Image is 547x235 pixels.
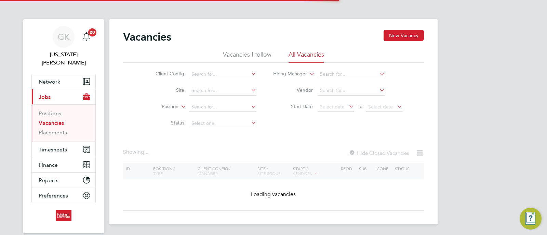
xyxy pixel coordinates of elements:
label: Hiring Manager [268,71,307,77]
span: Select date [320,104,345,110]
a: Positions [39,110,61,117]
input: Search for... [318,70,385,79]
li: Vacancies I follow [223,50,271,63]
label: Client Config [145,71,184,77]
nav: Main navigation [23,19,104,233]
input: Search for... [189,86,256,96]
span: To [356,102,364,111]
label: Status [145,120,184,126]
input: Search for... [189,102,256,112]
button: Preferences [32,188,95,203]
span: ... [144,149,148,156]
button: New Vacancy [384,30,424,41]
button: Jobs [32,89,95,104]
label: Hide Closed Vacancies [349,150,409,156]
label: Start Date [273,103,313,109]
span: Georgia King [31,50,96,67]
input: Select one [189,119,256,128]
a: 20 [80,26,93,48]
span: Finance [39,162,58,168]
button: Engage Resource Center [520,208,542,230]
label: Site [145,87,184,93]
a: GK[US_STATE][PERSON_NAME] [31,26,96,67]
span: Preferences [39,192,68,199]
input: Search for... [318,86,385,96]
button: Timesheets [32,142,95,157]
button: Reports [32,173,95,188]
a: Go to home page [31,210,96,221]
span: 20 [88,28,96,36]
a: Vacancies [39,120,64,126]
label: Vendor [273,87,313,93]
label: Position [139,103,178,110]
li: All Vacancies [289,50,324,63]
span: Reports [39,177,58,183]
div: Jobs [32,104,95,142]
span: GK [58,32,70,41]
a: Placements [39,129,67,136]
span: Select date [368,104,393,110]
div: Showing [123,149,150,156]
button: Finance [32,157,95,172]
span: Network [39,78,60,85]
input: Search for... [189,70,256,79]
img: buildingcareersuk-logo-retina.png [56,210,71,221]
h2: Vacancies [123,30,171,44]
span: Jobs [39,94,51,100]
button: Network [32,74,95,89]
span: Timesheets [39,146,67,153]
